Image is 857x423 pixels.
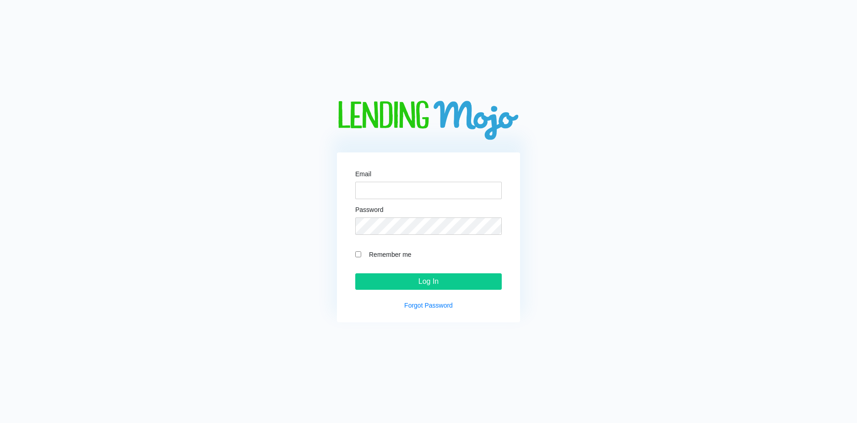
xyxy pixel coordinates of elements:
[337,101,520,141] img: logo-big.png
[364,249,502,260] label: Remember me
[355,206,383,213] label: Password
[355,171,371,177] label: Email
[404,302,453,309] a: Forgot Password
[355,273,502,290] input: Log In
